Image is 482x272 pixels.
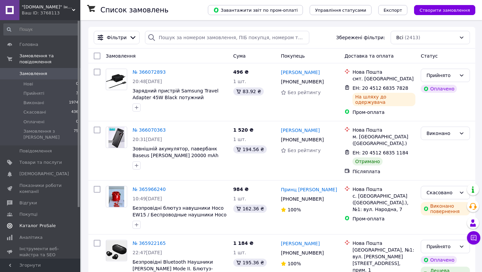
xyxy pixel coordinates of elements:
img: Фото товару [109,186,125,207]
div: [PHONE_NUMBER] [279,194,325,204]
span: Нові [23,81,33,87]
span: 100% [288,261,301,266]
span: Головна [19,42,38,48]
span: Покупці [19,211,37,217]
img: Фото товару [106,241,127,261]
input: Пошук за номером замовлення, ПІБ покупця, номером телефону, Email, номером накладної [145,31,309,44]
span: Замовлення [19,71,47,77]
div: Отримано [352,157,383,165]
span: Виконані [23,100,44,106]
span: 1 шт. [233,79,246,84]
a: Створити замовлення [407,7,475,12]
span: 1 шт. [233,250,246,255]
span: 3 [76,90,78,96]
div: На шляху до одержувача [352,93,415,106]
div: 194.56 ₴ [233,145,267,153]
span: Всі [396,34,403,41]
span: 1 шт. [233,137,246,142]
span: Відгуки [19,200,37,206]
span: 20:48[DATE] [133,79,162,84]
span: (2413) [405,35,420,40]
div: 195.36 ₴ [233,259,267,267]
button: Управління статусами [310,5,372,15]
span: 0 [76,81,78,87]
div: Ваш ID: 3768113 [22,10,80,16]
div: Нова Пошта [352,240,415,247]
span: Без рейтингу [288,90,321,95]
div: Нова Пошта [352,127,415,133]
span: Повідомлення [19,148,52,154]
a: Фото товару [106,69,127,90]
div: Скасовано [426,189,456,196]
span: 496 ₴ [233,69,249,75]
div: [PHONE_NUMBER] [279,135,325,144]
span: Товари та послуги [19,159,62,165]
a: № 365966240 [133,187,166,192]
div: Нова Пошта [352,186,415,193]
span: 100% [288,207,301,212]
span: 1 шт. [233,196,246,201]
a: Зарядний пристрій Samsung Travel Adapter 45W Black потужний зарядний адаптер для швидкого та ефек... [133,88,222,114]
img: Фото товару [106,71,127,88]
div: Пром-оплата [352,109,415,116]
div: [PHONE_NUMBER] [279,77,325,86]
input: Пошук [3,23,79,36]
div: Прийнято [426,243,456,250]
span: 984 ₴ [233,187,249,192]
span: Каталог ProSale [19,223,56,229]
a: Принц [PERSON_NAME] [281,186,337,193]
div: Виконано повернення [421,202,470,215]
a: Фото товару [106,186,127,207]
div: [PHONE_NUMBER] [279,248,325,258]
div: с. [GEOGRAPHIC_DATA] ([GEOGRAPHIC_DATA].), №1: вул. Народна, 7 [352,193,415,213]
span: 1 184 ₴ [233,241,254,246]
div: Прийнято [426,72,456,79]
span: [DEMOGRAPHIC_DATA] [19,171,69,177]
div: Нова Пошта [352,69,415,75]
span: 0 [76,119,78,125]
span: Експорт [384,8,402,13]
span: ЕН: 20 4512 6835 7828 [352,85,408,91]
a: Зовнішній акумулятор, павербанк Baseus [PERSON_NAME] 20000 mAh 22.5w. Power Bank з підтримкою шви... [133,146,219,172]
button: Завантажити звіт по пром-оплаті [208,5,303,15]
span: Замовлення [106,53,136,59]
span: 1 520 ₴ [233,127,254,133]
span: Управління статусами [315,8,366,13]
span: Аналітика [19,234,43,241]
a: Фото товару [106,127,127,148]
div: Оплачено [421,256,457,264]
span: Замовлення та повідомлення [19,53,80,65]
a: Безпровідні блютуз навушники Hoco EW15 / Беспроводные наушники Hoco tws Bluetooth ew15 [133,205,227,224]
span: 436 [71,109,78,115]
div: Виконано [426,130,456,137]
span: Покупець [281,53,305,59]
span: Створити замовлення [419,8,470,13]
span: Без рейтингу [288,148,321,153]
h1: Список замовлень [100,6,168,14]
div: смт. [GEOGRAPHIC_DATA] [352,75,415,82]
a: № 366072893 [133,69,166,75]
span: 10:49[DATE] [133,196,162,201]
a: [PERSON_NAME] [281,240,320,247]
button: Створити замовлення [414,5,475,15]
a: [PERSON_NAME] [281,127,320,134]
button: Експорт [378,5,408,15]
span: Інструменти веб-майстра та SEO [19,246,62,258]
span: Показники роботи компанії [19,183,62,195]
span: ЕН: 20 4512 6835 1184 [352,150,408,155]
span: Завантажити звіт по пром-оплаті [213,7,298,13]
span: 1974 [69,100,78,106]
div: м. [GEOGRAPHIC_DATA] ([GEOGRAPHIC_DATA].) [352,133,415,147]
div: Післяплата [352,168,415,175]
span: Статус [421,53,438,59]
a: Фото товару [106,240,127,261]
span: Збережені фільтри: [336,34,385,41]
span: Cума [233,53,246,59]
span: Оплачені [23,119,45,125]
span: Замовлення з [PERSON_NAME] [23,128,74,140]
img: Фото товару [108,127,125,148]
span: "Inectarine.store" інтернет-магазин [22,4,72,10]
